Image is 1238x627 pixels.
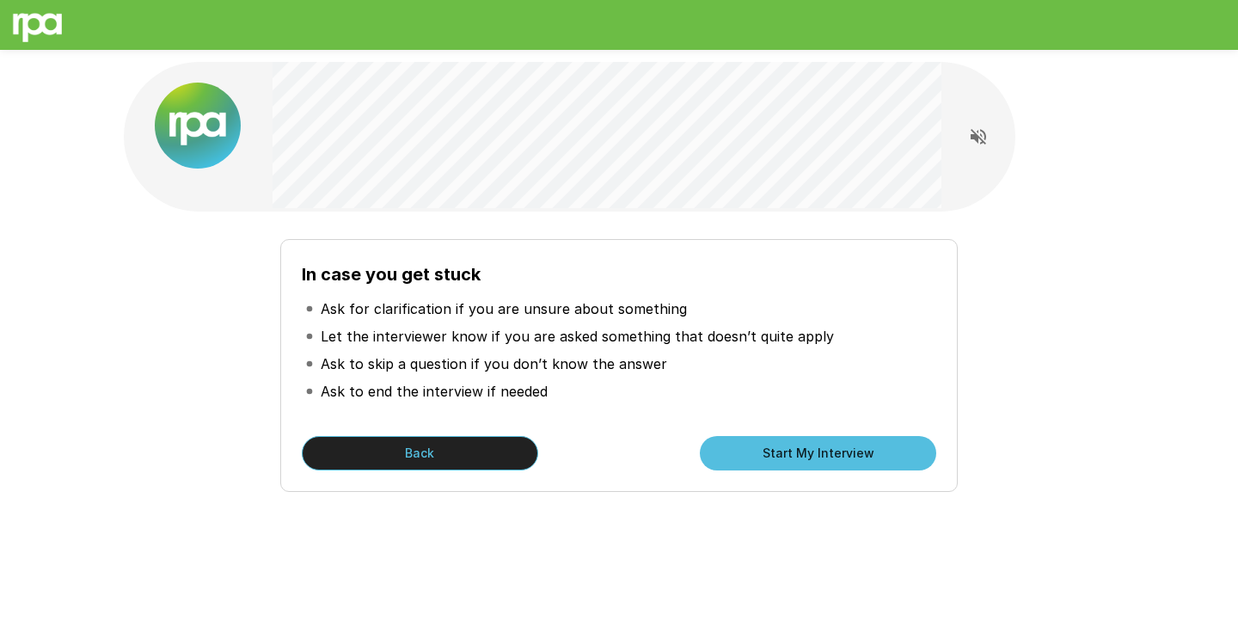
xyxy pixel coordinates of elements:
[321,298,687,319] p: Ask for clarification if you are unsure about something
[321,326,834,347] p: Let the interviewer know if you are asked something that doesn’t quite apply
[155,83,241,169] img: new%2520logo%2520(1).png
[302,436,538,470] button: Back
[961,120,996,154] button: Read questions aloud
[321,353,667,374] p: Ask to skip a question if you don’t know the answer
[321,381,548,402] p: Ask to end the interview if needed
[302,264,481,285] b: In case you get stuck
[700,436,936,470] button: Start My Interview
